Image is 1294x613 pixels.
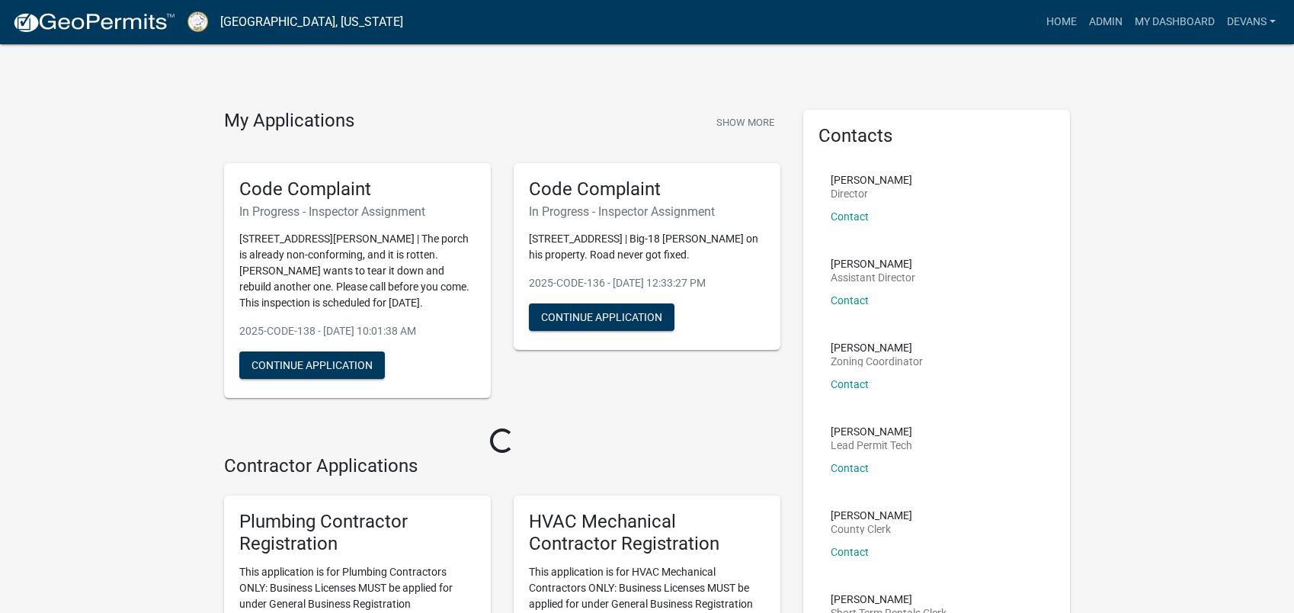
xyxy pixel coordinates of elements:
p: [PERSON_NAME] [831,594,946,605]
h5: Code Complaint [239,178,476,201]
a: Contact [831,462,869,474]
p: This application is for HVAC Mechanical Contractors ONLY: Business Licenses MUST be applied for u... [529,564,765,612]
a: Admin [1083,8,1129,37]
a: Contact [831,210,869,223]
p: [PERSON_NAME] [831,258,915,269]
a: Contact [831,546,869,558]
h5: HVAC Mechanical Contractor Registration [529,511,765,555]
p: [PERSON_NAME] [831,510,912,521]
p: This application is for Plumbing Contractors ONLY: Business Licenses MUST be applied for under Ge... [239,564,476,612]
h4: My Applications [224,110,354,133]
a: Contact [831,378,869,390]
p: [PERSON_NAME] [831,175,912,185]
p: [PERSON_NAME] [831,342,923,353]
p: [STREET_ADDRESS][PERSON_NAME] | The porch is already non-conforming, and it is rotten. [PERSON_NA... [239,231,476,311]
button: Show More [710,110,780,135]
p: Zoning Coordinator [831,356,923,367]
h6: In Progress - Inspector Assignment [529,204,765,219]
p: Director [831,188,912,199]
a: Contact [831,294,869,306]
p: [STREET_ADDRESS] | Big-18 [PERSON_NAME] on his property. Road never got fixed. [529,231,765,263]
p: County Clerk [831,524,912,534]
h4: Contractor Applications [224,455,780,477]
h5: Code Complaint [529,178,765,201]
h6: In Progress - Inspector Assignment [239,204,476,219]
h5: Contacts [818,125,1055,147]
p: [PERSON_NAME] [831,426,912,437]
p: Assistant Director [831,272,915,283]
button: Continue Application [529,303,674,331]
a: devans [1221,8,1282,37]
img: Putnam County, Georgia [187,11,208,32]
button: Continue Application [239,351,385,379]
a: My Dashboard [1129,8,1221,37]
p: Lead Permit Tech [831,440,912,451]
a: [GEOGRAPHIC_DATA], [US_STATE] [220,9,403,35]
p: 2025-CODE-138 - [DATE] 10:01:38 AM [239,323,476,339]
h5: Plumbing Contractor Registration [239,511,476,555]
p: 2025-CODE-136 - [DATE] 12:33:27 PM [529,275,765,291]
a: Home [1040,8,1083,37]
